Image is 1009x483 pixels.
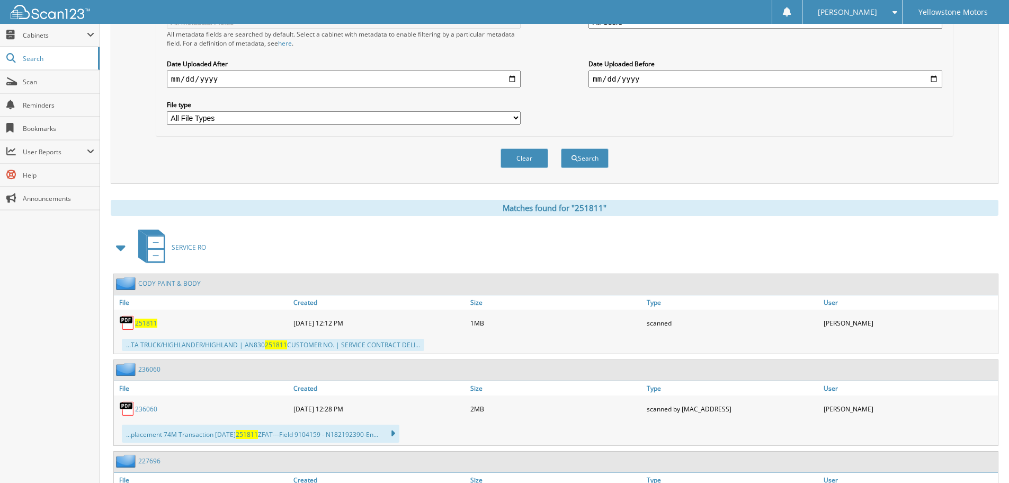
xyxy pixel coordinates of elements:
[116,277,138,290] img: folder2.png
[119,401,135,417] img: PDF.png
[278,39,292,48] a: here
[114,381,291,396] a: File
[956,432,1009,483] iframe: Chat Widget
[918,9,988,15] span: Yellowstone Motors
[23,194,94,203] span: Announcements
[468,295,645,310] a: Size
[588,71,942,87] input: end
[167,59,521,68] label: Date Uploaded After
[138,456,160,466] a: 227696
[291,381,468,396] a: Created
[501,148,548,168] button: Clear
[644,398,821,419] div: scanned by [MAC_ADDRESS]
[11,5,90,19] img: scan123-logo-white.svg
[122,425,399,443] div: ...placement 74M Transaction [DATE] ZFAT---Field 9104159 - N182192390-En...
[23,147,87,156] span: User Reports
[818,9,877,15] span: [PERSON_NAME]
[138,279,201,288] a: CODY PAINT & BODY
[265,340,287,349] span: 251811
[172,243,206,252] span: SERVICE RO
[167,100,521,109] label: File type
[114,295,291,310] a: File
[291,312,468,333] div: [DATE] 12:12 PM
[644,295,821,310] a: Type
[23,31,87,40] span: Cabinets
[122,339,424,351] div: ...TA TRUCK/HIGHLANDER/HIGHLAND | AN830 CUSTOMER NO. | SERVICE CONTRACT DELI...
[291,295,468,310] a: Created
[116,363,138,376] img: folder2.png
[468,381,645,396] a: Size
[167,30,521,48] div: All metadata fields are searched by default. Select a cabinet with metadata to enable filtering b...
[23,101,94,110] span: Reminders
[821,295,998,310] a: User
[119,315,135,331] img: PDF.png
[135,319,157,328] a: 251811
[116,454,138,468] img: folder2.png
[236,430,258,439] span: 251811
[23,124,94,133] span: Bookmarks
[167,71,521,87] input: start
[135,405,157,414] a: 236060
[23,77,94,86] span: Scan
[821,381,998,396] a: User
[468,398,645,419] div: 2MB
[468,312,645,333] div: 1MB
[291,398,468,419] div: [DATE] 12:28 PM
[23,54,93,63] span: Search
[138,365,160,374] a: 236060
[821,312,998,333] div: [PERSON_NAME]
[821,398,998,419] div: [PERSON_NAME]
[561,148,609,168] button: Search
[23,171,94,180] span: Help
[644,312,821,333] div: scanned
[644,381,821,396] a: Type
[588,59,942,68] label: Date Uploaded Before
[132,226,206,268] a: SERVICE RO
[111,200,998,216] div: Matches found for "251811"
